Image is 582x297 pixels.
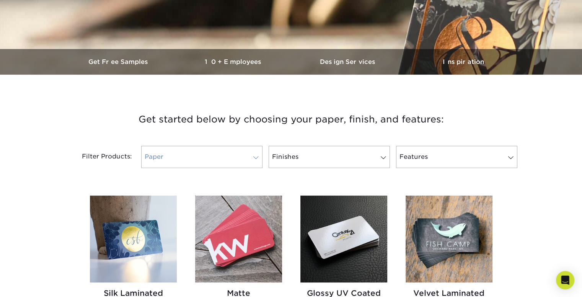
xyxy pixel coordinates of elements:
[176,49,291,75] a: 10+ Employees
[396,146,517,168] a: Features
[62,58,176,65] h3: Get Free Samples
[406,196,492,282] img: Velvet Laminated Business Cards
[2,274,65,294] iframe: Google Customer Reviews
[269,146,390,168] a: Finishes
[62,146,138,168] div: Filter Products:
[291,49,406,75] a: Design Services
[90,196,177,282] img: Silk Laminated Business Cards
[195,196,282,282] img: Matte Business Cards
[291,58,406,65] h3: Design Services
[67,102,515,137] h3: Get started below by choosing your paper, finish, and features:
[406,49,521,75] a: Inspiration
[406,58,521,65] h3: Inspiration
[176,58,291,65] h3: 10+ Employees
[556,271,574,289] div: Open Intercom Messenger
[141,146,262,168] a: Paper
[300,196,387,282] img: Glossy UV Coated Business Cards
[62,49,176,75] a: Get Free Samples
